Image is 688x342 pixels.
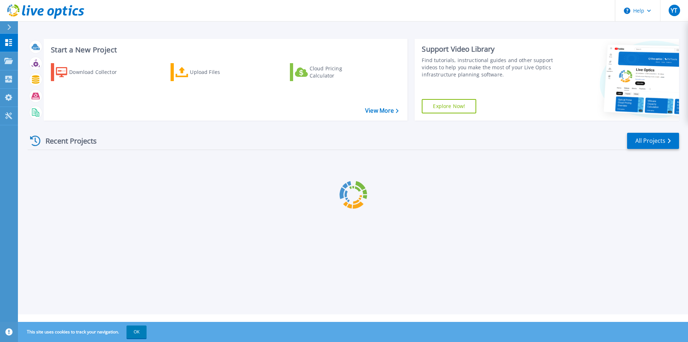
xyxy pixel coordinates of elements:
[671,8,677,13] span: YT
[28,132,106,150] div: Recent Projects
[290,63,370,81] a: Cloud Pricing Calculator
[20,325,147,338] span: This site uses cookies to track your navigation.
[51,63,131,81] a: Download Collector
[69,65,126,79] div: Download Collector
[126,325,147,338] button: OK
[171,63,250,81] a: Upload Files
[422,57,556,78] div: Find tutorials, instructional guides and other support videos to help you make the most of your L...
[51,46,398,54] h3: Start a New Project
[627,133,679,149] a: All Projects
[310,65,367,79] div: Cloud Pricing Calculator
[190,65,247,79] div: Upload Files
[365,107,398,114] a: View More
[422,99,476,113] a: Explore Now!
[422,44,556,54] div: Support Video Library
